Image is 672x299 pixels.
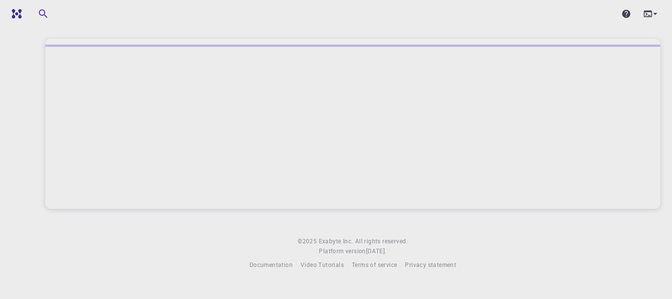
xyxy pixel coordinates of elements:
a: Documentation [249,260,293,270]
span: All rights reserved. [355,236,408,246]
span: [DATE] . [366,247,387,255]
span: Exabyte Inc. [319,237,353,245]
span: Video Tutorials [301,261,344,268]
a: Video Tutorials [301,260,344,270]
img: logo [8,9,22,19]
a: [DATE]. [366,246,387,256]
span: Documentation [249,261,293,268]
span: Platform version [319,246,366,256]
span: Privacy statement [405,261,456,268]
span: © 2025 [298,236,318,246]
span: Terms of service [352,261,397,268]
a: Privacy statement [405,260,456,270]
a: Terms of service [352,260,397,270]
a: Exabyte Inc. [319,236,353,246]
